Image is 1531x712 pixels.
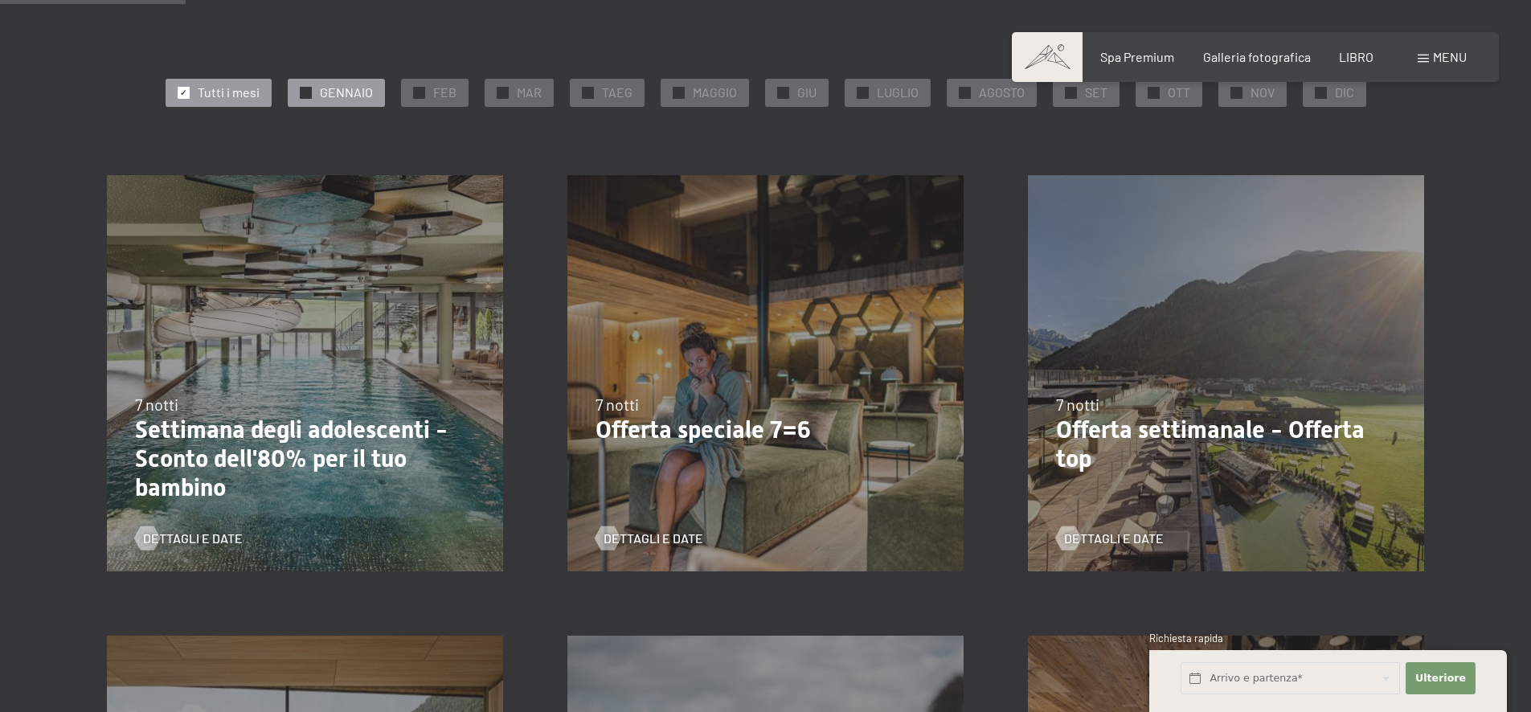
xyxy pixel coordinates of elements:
font: GIU [797,84,817,100]
font: MAGGIO [693,84,737,100]
a: Dettagli e date [1056,530,1164,547]
font: ✓ [780,88,786,97]
font: Dettagli e date [1064,530,1164,546]
font: LUGLIO [877,84,919,100]
font: Offerta settimanale - Offerta top [1056,415,1365,473]
font: Dettagli e date [143,530,243,546]
font: ✓ [1150,88,1156,97]
font: ✓ [302,88,309,97]
a: LIBRO [1339,49,1373,64]
font: AGOSTO [979,84,1025,100]
font: Richiesta rapida [1149,632,1223,644]
a: Dettagli e date [596,530,703,547]
font: Tutti i mesi [198,84,260,100]
font: 7 notti [596,395,639,414]
font: Settimana degli adolescenti - Sconto dell'80% per il tuo bambino [135,415,448,501]
font: ✓ [415,88,422,97]
font: Dettagli e date [604,530,703,546]
font: menu [1433,49,1467,64]
a: Dettagli e date [135,530,243,547]
font: ✓ [1317,88,1324,97]
font: ✓ [1067,88,1074,97]
font: Offerta speciale 7=6 [596,415,811,444]
font: ✓ [1233,88,1239,97]
font: TAEG [602,84,632,100]
a: Galleria fotografica [1203,49,1311,64]
font: ✓ [859,88,866,97]
font: ✓ [584,88,591,97]
font: Ulteriore [1415,672,1466,684]
font: DIC [1335,84,1354,100]
font: ✓ [499,88,506,97]
button: Ulteriore [1406,662,1475,695]
font: OTT [1168,84,1190,100]
font: 7 notti [1056,395,1099,414]
font: FEB [433,84,456,100]
a: Spa Premium [1100,49,1174,64]
font: MAR [517,84,542,100]
font: ✓ [961,88,968,97]
font: ✓ [675,88,682,97]
font: 7 notti [135,395,178,414]
font: NOV [1251,84,1275,100]
font: SET [1085,84,1107,100]
font: ✓ [180,88,186,97]
font: GENNAIO [320,84,373,100]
